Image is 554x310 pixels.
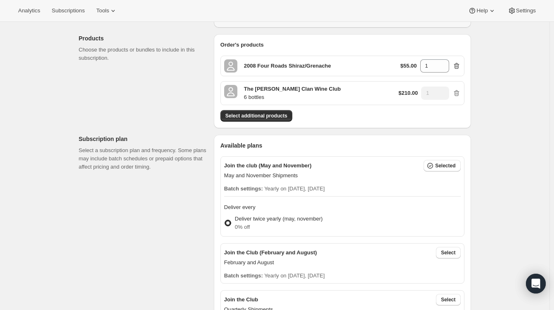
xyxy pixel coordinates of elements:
[224,162,312,170] p: Join the club (May and November)
[52,7,85,14] span: Subscriptions
[424,160,460,171] button: Selected
[235,215,323,223] p: Deliver twice yearly (may, november)
[526,274,546,294] div: Open Intercom Messenger
[441,249,455,256] span: Select
[244,62,331,70] p: 2008 Four Roads Shiraz/Grenache
[224,249,317,257] p: Join the Club (February and August)
[224,171,461,180] p: May and November Shipments
[476,7,488,14] span: Help
[79,46,207,62] p: Choose the products or bundles to include in this subscription.
[220,110,292,122] button: Select additional products
[224,85,237,98] span: 6 bottles
[224,272,263,279] span: Batch settings:
[264,186,324,192] span: Yearly on [DATE], [DATE]
[441,296,455,303] span: Select
[503,5,541,16] button: Settings
[436,247,460,258] button: Select
[18,7,40,14] span: Analytics
[224,296,258,304] p: Join the Club
[264,272,324,279] span: Yearly on [DATE], [DATE]
[436,294,460,305] button: Select
[220,141,262,150] span: Available plans
[224,258,461,267] p: February and August
[225,113,287,119] span: Select additional products
[224,204,256,210] span: Deliver every
[516,7,536,14] span: Settings
[96,7,109,14] span: Tools
[91,5,122,16] button: Tools
[244,85,341,93] p: The [PERSON_NAME] Clan Wine Club
[398,89,418,97] p: $210.00
[463,5,501,16] button: Help
[79,146,207,171] p: Select a subscription plan and frequency. Some plans may include batch schedules or prepaid optio...
[79,135,207,143] p: Subscription plan
[220,42,264,48] span: Order's products
[400,62,417,70] p: $55.00
[244,93,341,101] p: 6 bottles
[224,186,263,192] span: Batch settings:
[47,5,90,16] button: Subscriptions
[224,59,237,73] span: Default Title
[79,34,207,42] p: Products
[235,223,323,231] p: 0% off
[435,162,455,169] span: Selected
[13,5,45,16] button: Analytics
